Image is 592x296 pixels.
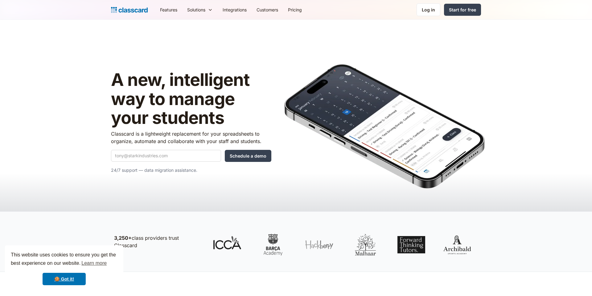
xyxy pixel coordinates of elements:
a: learn more about cookies [80,259,108,268]
div: Solutions [182,3,218,17]
a: dismiss cookie message [43,273,86,285]
div: Log in [422,6,435,13]
input: Schedule a demo [225,150,271,162]
div: cookieconsent [5,245,123,291]
a: Start for free [444,4,481,16]
a: Pricing [283,3,307,17]
span: This website uses cookies to ensure you get the best experience on our website. [11,251,117,268]
p: class providers trust Classcard [114,234,200,249]
a: Logo [111,6,148,14]
a: Log in [417,3,440,16]
a: Customers [252,3,283,17]
div: Solutions [187,6,205,13]
input: tony@starkindustries.com [111,150,221,162]
div: Start for free [449,6,476,13]
h1: A new, intelligent way to manage your students [111,70,271,128]
form: Quick Demo Form [111,150,271,162]
a: Integrations [218,3,252,17]
strong: 3,250+ [114,235,132,241]
a: Features [155,3,182,17]
p: Classcard is a lightweight replacement for your spreadsheets to organize, automate and collaborat... [111,130,271,145]
p: 24/7 support — data migration assistance. [111,167,271,174]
